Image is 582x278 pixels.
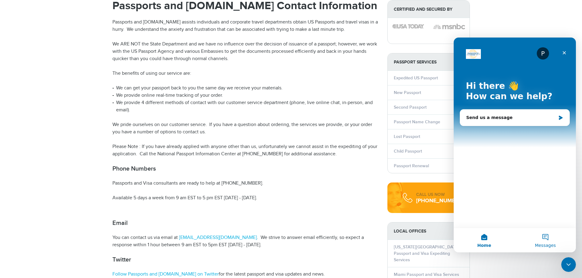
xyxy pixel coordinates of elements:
a: Lost Passport [394,134,420,139]
img: image description [433,23,465,30]
a: [EMAIL_ADDRESS][DOMAIN_NAME] [178,235,257,240]
img: image description [392,24,424,28]
a: Second Passport [394,105,426,110]
a: Child Passport [394,149,422,154]
a: [US_STATE][GEOGRAPHIC_DATA] Passport and Visa Expediting Services [394,244,459,262]
h2: Phone Numbers [112,165,378,172]
h2: Email [112,219,378,227]
p: The benefits of using our service are: [112,70,378,77]
p: We pride ourselves on our customer service. If you have a question about ordering, the services w... [112,121,378,136]
a: Miami Passport and Visa Services [394,272,459,277]
iframe: Intercom live chat [561,257,576,272]
div: CALL US NOW [416,192,464,198]
li: We provide online real-time tracking of your order. [112,92,378,99]
strong: LOCAL OFFICES [388,222,470,240]
li: We provide 4 different methods of contact with our customer service department (phone, live onlin... [112,99,378,114]
a: Passport Name Change [394,119,440,125]
p: Passports and [DOMAIN_NAME] assists individuals and corporate travel departments obtain US Passpo... [112,19,378,33]
li: We can get your passport back to you the same day we receive your materials. [112,85,378,92]
h2: Twitter [112,256,378,263]
a: Expedited US Passport [394,75,438,81]
p: Available 5 days a week from 9 am EST to 5 pm EST [DATE] - [DATE]. [112,194,378,202]
h1: Passports and [DOMAIN_NAME] Contact Information [112,0,378,11]
p: for the latest passport and visa updates and news. [112,271,378,278]
a: New Passport [394,90,421,95]
iframe: Intercom live chat [454,38,576,252]
div: [PHONE_NUMBER] [416,198,464,204]
a: Follow Passports and [DOMAIN_NAME] on Twitter [112,271,219,277]
p: You can contact us via email at . We strive to answer email efficiently, so expect a response wit... [112,234,378,249]
strong: Certified and Secured by [388,1,470,18]
p: We ARE NOT the State Department and we have no influence over the decision of issuance of a passp... [112,41,378,63]
p: Passports and Visa consultants are ready to help at [PHONE_NUMBER]. [112,180,378,187]
strong: PASSPORT SERVICES [388,53,470,71]
a: Passport Renewal [394,163,429,168]
p: Please Note : If you have already applied with anyone other than us, unfortunately we cannot assi... [112,143,378,158]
